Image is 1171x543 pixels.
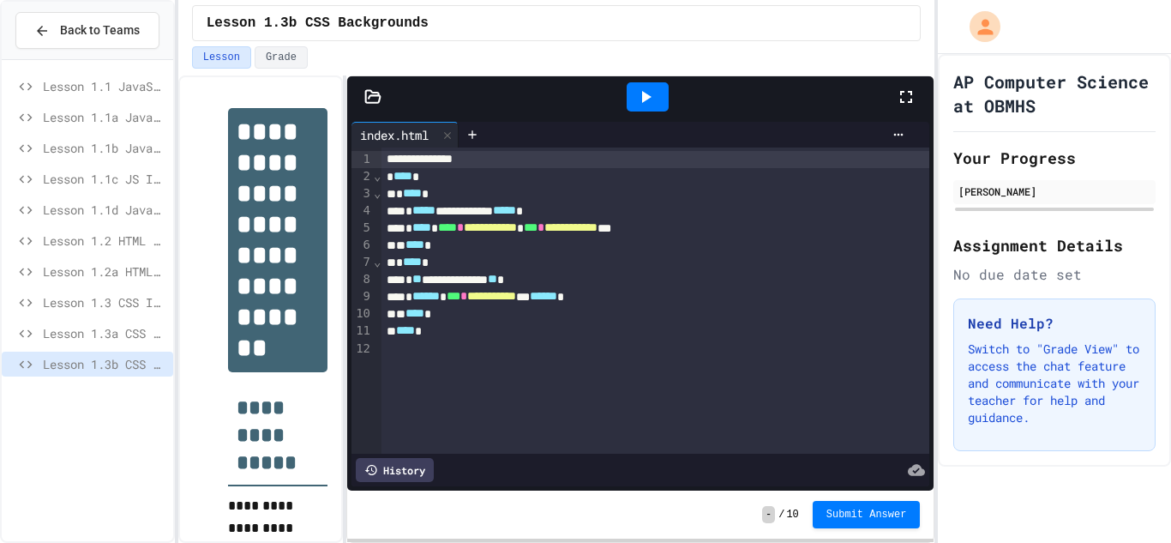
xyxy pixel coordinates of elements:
div: 4 [351,202,373,220]
span: 10 [786,508,798,522]
button: Lesson [192,46,251,69]
span: Lesson 1.3b CSS Backgrounds [43,355,166,373]
span: Fold line [373,255,381,268]
span: Lesson 1.1b JavaScript Intro [43,139,166,157]
div: 2 [351,168,373,185]
div: 5 [351,220,373,237]
span: Lesson 1.3b CSS Backgrounds [207,13,429,33]
h1: AP Computer Science at OBMHS [953,69,1156,118]
span: / [778,508,784,522]
div: 11 [351,323,373,340]
span: Lesson 1.1d JavaScript [43,201,166,219]
div: 7 [351,254,373,271]
span: Fold line [373,169,381,183]
span: Back to Teams [60,21,140,39]
span: Lesson 1.2a HTML Continued [43,262,166,281]
div: index.html [351,126,437,144]
div: 3 [351,185,373,202]
p: Switch to "Grade View" to access the chat feature and communicate with your teacher for help and ... [968,341,1141,426]
span: Submit Answer [826,508,907,522]
span: Lesson 1.1c JS Intro [43,170,166,188]
span: - [762,506,775,523]
div: 8 [351,271,373,288]
div: index.html [351,122,459,148]
div: 10 [351,305,373,323]
span: Lesson 1.1a JavaScript Intro [43,108,166,126]
h2: Your Progress [953,146,1156,170]
div: [PERSON_NAME] [958,184,1150,199]
span: Lesson 1.3 CSS Introduction [43,293,166,311]
div: No due date set [953,264,1156,285]
div: History [356,458,434,482]
div: 12 [351,341,373,358]
button: Back to Teams [15,12,159,49]
button: Grade [255,46,308,69]
div: My Account [952,7,1005,46]
span: Lesson 1.3a CSS Selectors [43,324,166,342]
div: 6 [351,237,373,254]
h2: Assignment Details [953,233,1156,257]
div: 9 [351,288,373,305]
span: Fold line [373,186,381,200]
button: Submit Answer [813,501,921,528]
span: Lesson 1.1 JavaScript Intro [43,77,166,95]
div: 1 [351,151,373,168]
h3: Need Help? [968,313,1141,334]
span: Lesson 1.2 HTML Basics [43,232,166,250]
